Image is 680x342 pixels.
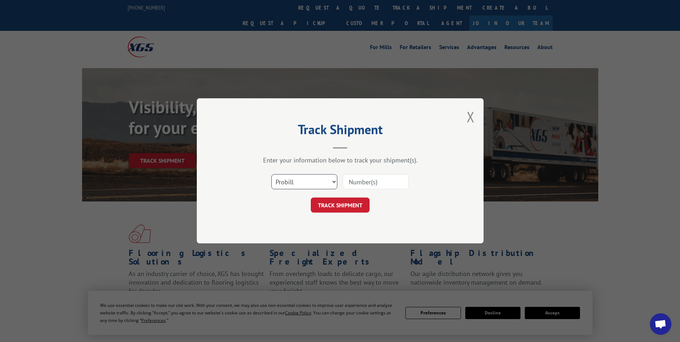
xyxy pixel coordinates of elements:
button: Close modal [467,107,475,126]
button: TRACK SHIPMENT [311,198,370,213]
h2: Track Shipment [233,124,448,138]
div: Enter your information below to track your shipment(s). [233,156,448,165]
div: Open chat [650,313,671,335]
input: Number(s) [343,175,409,190]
